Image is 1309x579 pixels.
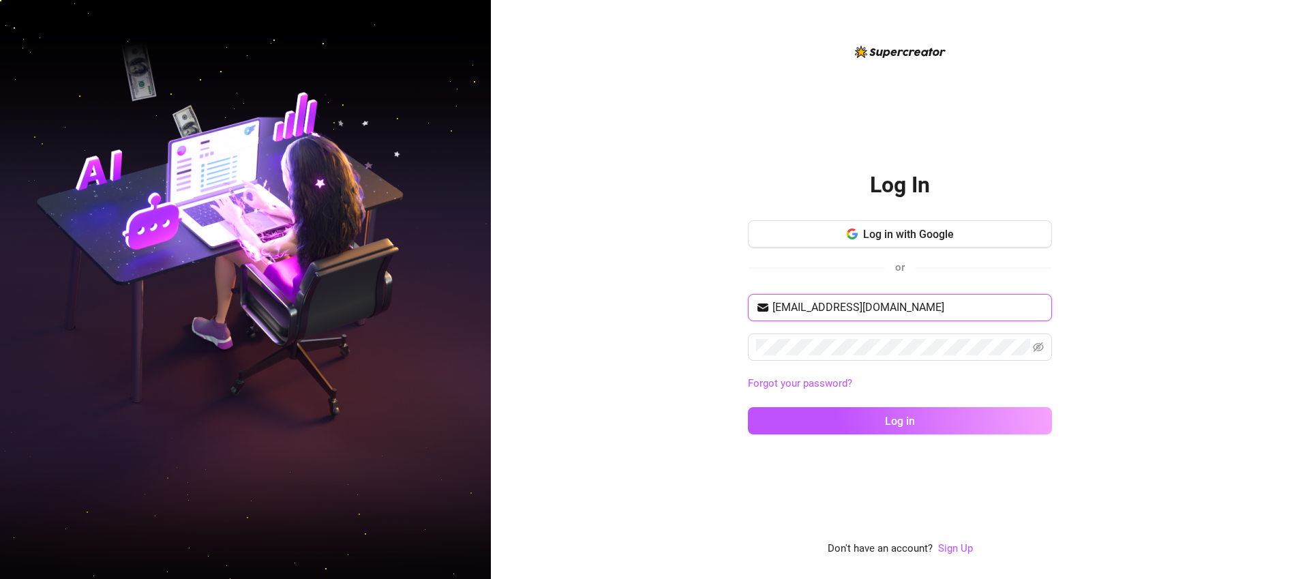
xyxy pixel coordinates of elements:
span: eye-invisible [1033,342,1044,353]
a: Sign Up [938,541,973,557]
a: Forgot your password? [748,377,852,389]
a: Forgot your password? [748,376,1052,392]
img: logo-BBDzfeDw.svg [855,46,946,58]
h2: Log In [870,171,930,199]
span: Log in with Google [863,228,954,241]
span: Log in [885,415,915,428]
button: Log in with Google [748,220,1052,248]
input: Your email [772,299,1044,316]
button: Log in [748,407,1052,434]
a: Sign Up [938,542,973,554]
span: or [895,261,905,273]
span: Don't have an account? [828,541,933,557]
